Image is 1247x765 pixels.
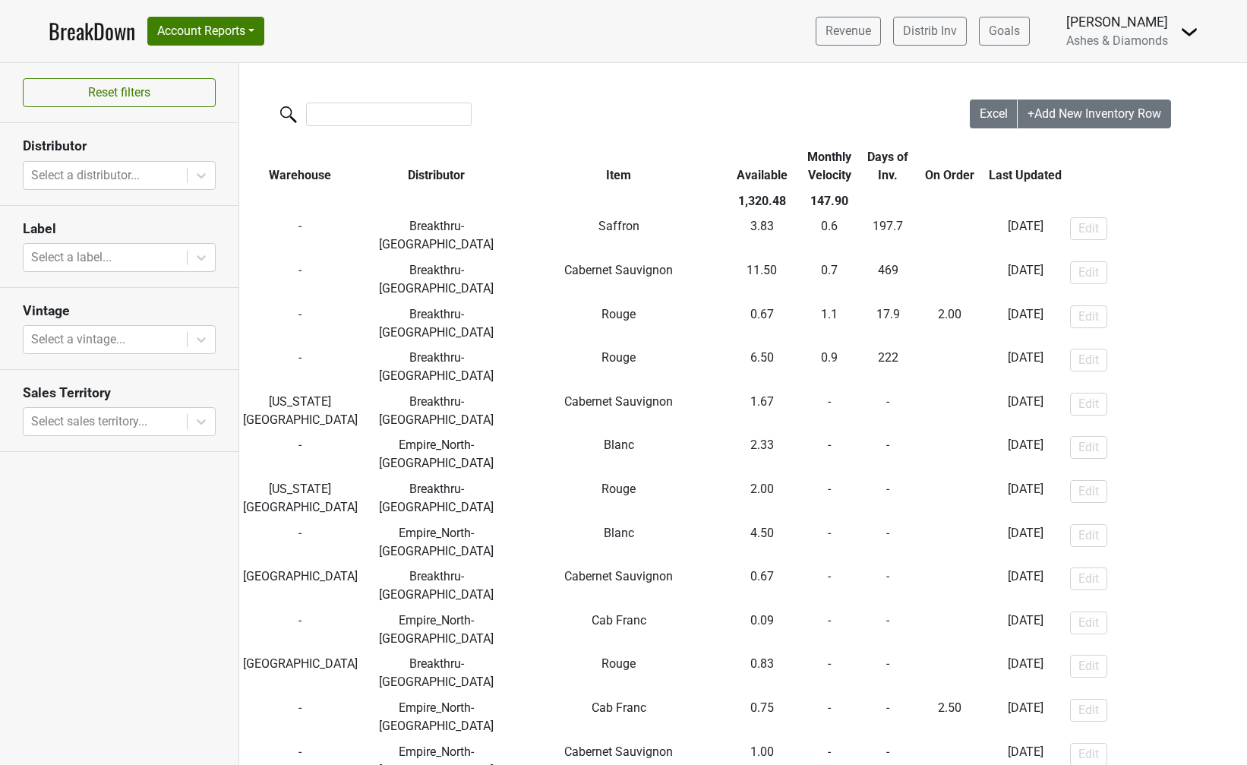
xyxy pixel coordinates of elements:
td: 469 [862,258,914,302]
span: Blanc [604,438,634,452]
td: - [797,608,861,652]
td: 17.9 [862,302,914,346]
span: Excel [980,106,1008,121]
span: Saffron [598,219,639,233]
th: Available: activate to sort column ascending [726,144,797,188]
td: [DATE] [984,214,1066,258]
td: - [862,520,914,564]
td: 0.67 [726,302,797,346]
td: [DATE] [984,389,1066,433]
td: [US_STATE][GEOGRAPHIC_DATA] [239,389,361,433]
td: [DATE] [984,608,1066,652]
td: 2.33 [726,433,797,477]
td: [DATE] [984,433,1066,477]
button: Edit [1070,261,1107,284]
td: 0.09 [726,608,797,652]
td: 0.7 [797,258,861,302]
td: - [914,652,984,696]
td: 222 [862,345,914,389]
button: Reset filters [23,78,216,107]
td: - [914,345,984,389]
button: Edit [1070,349,1107,371]
button: Edit [1070,436,1107,459]
td: - [914,258,984,302]
td: - [914,608,984,652]
td: 11.50 [726,258,797,302]
span: Cabernet Sauvignon [564,744,673,759]
td: [DATE] [984,476,1066,520]
td: 4.50 [726,520,797,564]
th: Distributor: activate to sort column ascending [361,144,512,188]
td: 0.9 [797,345,861,389]
td: - [914,564,984,608]
td: [DATE] [984,345,1066,389]
td: - [914,302,984,346]
td: Empire_North-[GEOGRAPHIC_DATA] [361,695,512,739]
td: Breakthru-[GEOGRAPHIC_DATA] [361,476,512,520]
button: Edit [1070,217,1107,240]
td: 3.83 [726,214,797,258]
span: Rouge [601,350,636,365]
th: Warehouse: activate to sort column ascending [239,144,361,188]
img: Dropdown Menu [1180,23,1198,41]
td: Breakthru-[GEOGRAPHIC_DATA] [361,389,512,433]
td: - [914,389,984,433]
td: Empire_North-[GEOGRAPHIC_DATA] [361,433,512,477]
td: [DATE] [984,520,1066,564]
td: - [797,389,861,433]
button: Excel [970,100,1018,128]
td: Breakthru-[GEOGRAPHIC_DATA] [361,564,512,608]
td: - [862,433,914,477]
div: [PERSON_NAME] [1066,12,1168,32]
span: Rouge [601,656,636,671]
td: [DATE] [984,564,1066,608]
td: - [239,433,361,477]
th: Last Updated: activate to sort column ascending [984,144,1066,188]
td: - [239,608,361,652]
td: [GEOGRAPHIC_DATA] [239,564,361,608]
td: - [797,564,861,608]
td: [DATE] [984,302,1066,346]
span: Rouge [601,482,636,496]
span: Cabernet Sauvignon [564,569,673,583]
th: Monthly Velocity: activate to sort column ascending [797,144,861,188]
th: Item: activate to sort column ascending [512,144,727,188]
td: Breakthru-[GEOGRAPHIC_DATA] [361,214,512,258]
span: Cabernet Sauvignon [564,394,673,409]
th: On Order: activate to sort column ascending [914,144,984,188]
span: Cab Franc [592,613,646,627]
td: - [914,214,984,258]
button: Edit [1070,305,1107,328]
a: Distrib Inv [893,17,967,46]
span: Ashes & Diamonds [1066,33,1168,48]
td: - [862,564,914,608]
button: +Add New Inventory Row [1018,100,1171,128]
button: Edit [1070,480,1107,503]
td: - [797,476,861,520]
td: Breakthru-[GEOGRAPHIC_DATA] [361,652,512,696]
td: [DATE] [984,258,1066,302]
h3: Vintage [23,303,216,319]
button: Edit [1070,567,1107,590]
td: - [797,433,861,477]
td: - [914,433,984,477]
td: - [862,695,914,739]
td: - [862,608,914,652]
td: - [239,695,361,739]
h3: Sales Territory [23,385,216,401]
button: Edit [1070,612,1107,634]
td: [DATE] [984,652,1066,696]
td: - [239,302,361,346]
button: Account Reports [147,17,264,46]
td: - [239,214,361,258]
td: 0.75 [726,695,797,739]
button: Edit [1070,699,1107,722]
button: Edit [1070,524,1107,547]
th: Days of Inv.: activate to sort column ascending [862,144,914,188]
td: 1.1 [797,302,861,346]
span: Blanc [604,526,634,540]
a: Goals [979,17,1030,46]
td: 2.00 [726,476,797,520]
h3: Distributor [23,138,216,154]
button: Edit [1070,655,1107,678]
